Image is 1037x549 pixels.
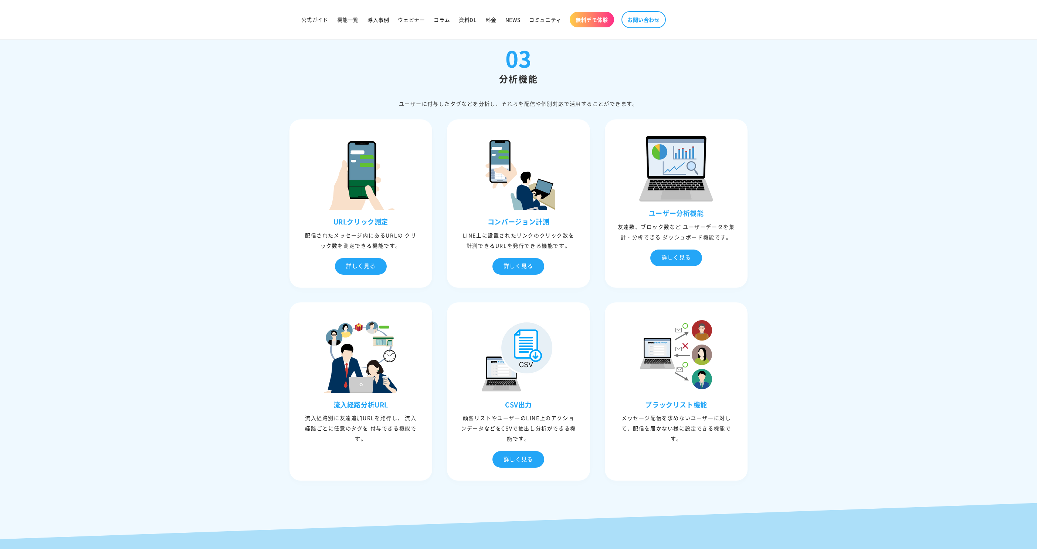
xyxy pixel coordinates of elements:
a: 資料DL [454,12,481,27]
h3: CSV出力 [449,400,588,409]
span: コラム [434,16,450,23]
img: ユーザー分析機能 [639,136,713,201]
div: ユーザーに付与したタグなどを分析し、それらを配信や個別対応で活⽤することができます。 [289,99,748,108]
span: 公式ガイド [301,16,328,23]
img: URLクリック測定 [324,136,398,210]
span: お問い合わせ [627,16,660,23]
a: 機能一覧 [333,12,363,27]
div: 03 [505,47,532,69]
img: ブラックリスト機能 [639,319,713,393]
span: 無料デモ体験 [576,16,608,23]
h3: 流⼊経路分析URL [291,400,431,409]
a: 導入事例 [363,12,393,27]
span: ウェビナー [398,16,425,23]
a: コミュニティ [525,12,566,27]
div: 詳しく見る [492,451,544,468]
span: コミュニティ [529,16,562,23]
div: 詳しく見る [650,250,702,266]
h3: コンバージョン計測 [449,217,588,226]
img: コンバージョン計測 [481,136,555,210]
h3: ブラックリスト機能 [607,400,746,409]
a: 無料デモ体験 [570,12,614,27]
span: 機能一覧 [337,16,359,23]
h3: ユーザー分析機能 [607,209,746,217]
span: 料金 [486,16,497,23]
img: CSV出力 [481,319,555,393]
h2: 分析機能 [289,73,748,84]
a: 料金 [481,12,501,27]
div: 詳しく見る [492,258,544,275]
div: 詳しく見る [335,258,387,275]
div: 流⼊経路別に友達追加URLを発⾏し、 流⼊経路ごとに任意のタグを 付与できる機能です。 [291,413,431,444]
span: 導入事例 [367,16,389,23]
a: コラム [429,12,454,27]
span: NEWS [505,16,520,23]
div: 友達数、ブロック数など ユーザーデータを集計・分析できる ダッシュボード機能です。 [607,221,746,242]
a: お問い合わせ [621,11,666,28]
a: 公式ガイド [297,12,333,27]
div: 配信されたメッセージ内にあるURLの クリック数を測定できる機能です。 [291,230,431,251]
img: 流⼊経路分析URL [324,319,398,393]
a: ウェビナー [393,12,429,27]
div: LINE上に設置されたリンクのクリック数を計測できるURLを発行できる機能です。 [449,230,588,251]
div: メッセージ配信を求めないユーザーに対して、配信を届かない様に設定できる機能です。 [607,413,746,444]
div: 顧客リストやユーザーのLINE上のアクションデータなどをCSVで抽出し分析ができる機能です。 [449,413,588,444]
h3: URLクリック測定 [291,217,431,226]
a: NEWS [501,12,525,27]
span: 資料DL [459,16,477,23]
